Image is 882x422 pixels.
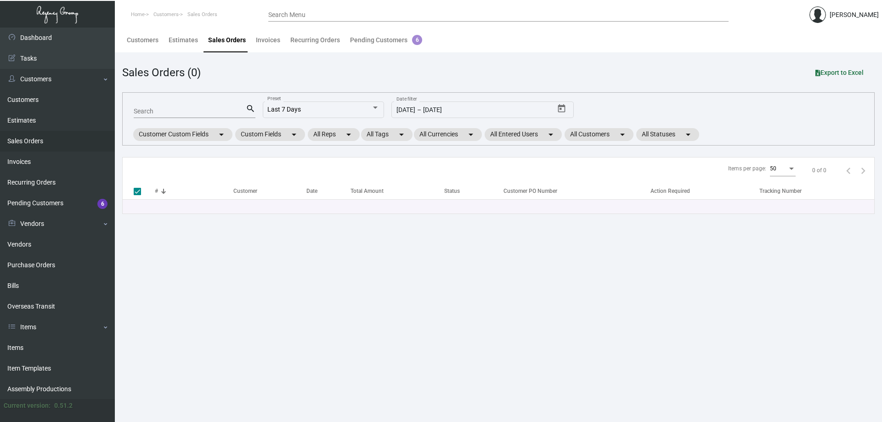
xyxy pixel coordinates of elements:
[770,166,796,172] mat-select: Items per page:
[396,129,407,140] mat-icon: arrow_drop_down
[759,187,874,195] div: Tracking Number
[545,129,556,140] mat-icon: arrow_drop_down
[308,128,360,141] mat-chip: All Reps
[155,187,233,195] div: #
[565,128,633,141] mat-chip: All Customers
[444,187,460,195] div: Status
[503,187,650,195] div: Customer PO Number
[127,35,158,45] div: Customers
[256,35,280,45] div: Invoices
[133,128,232,141] mat-chip: Customer Custom Fields
[830,10,879,20] div: [PERSON_NAME]
[728,164,766,173] div: Items per page:
[815,69,864,76] span: Export to Excel
[650,187,759,195] div: Action Required
[485,128,562,141] mat-chip: All Entered Users
[414,128,482,141] mat-chip: All Currencies
[351,187,445,195] div: Total Amount
[235,128,305,141] mat-chip: Custom Fields
[233,187,306,195] div: Customer
[122,64,201,81] div: Sales Orders (0)
[396,107,415,114] input: Start date
[423,107,500,114] input: End date
[683,129,694,140] mat-icon: arrow_drop_down
[246,103,255,114] mat-icon: search
[343,129,354,140] mat-icon: arrow_drop_down
[288,129,300,140] mat-icon: arrow_drop_down
[306,187,351,195] div: Date
[856,163,871,178] button: Next page
[290,35,340,45] div: Recurring Orders
[351,187,384,195] div: Total Amount
[233,187,257,195] div: Customer
[54,401,73,411] div: 0.51.2
[361,128,413,141] mat-chip: All Tags
[187,11,217,17] span: Sales Orders
[759,187,802,195] div: Tracking Number
[812,166,826,174] div: 0 of 0
[169,35,198,45] div: Estimates
[155,187,158,195] div: #
[350,35,422,45] div: Pending Customers
[216,129,227,140] mat-icon: arrow_drop_down
[306,187,317,195] div: Date
[636,128,699,141] mat-chip: All Statuses
[153,11,179,17] span: Customers
[208,35,246,45] div: Sales Orders
[554,101,569,116] button: Open calendar
[617,129,628,140] mat-icon: arrow_drop_down
[417,107,421,114] span: –
[770,165,776,172] span: 50
[503,187,557,195] div: Customer PO Number
[650,187,690,195] div: Action Required
[808,64,871,81] button: Export to Excel
[444,187,498,195] div: Status
[809,6,826,23] img: admin@bootstrapmaster.com
[267,106,301,113] span: Last 7 Days
[465,129,476,140] mat-icon: arrow_drop_down
[4,401,51,411] div: Current version:
[131,11,145,17] span: Home
[841,163,856,178] button: Previous page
